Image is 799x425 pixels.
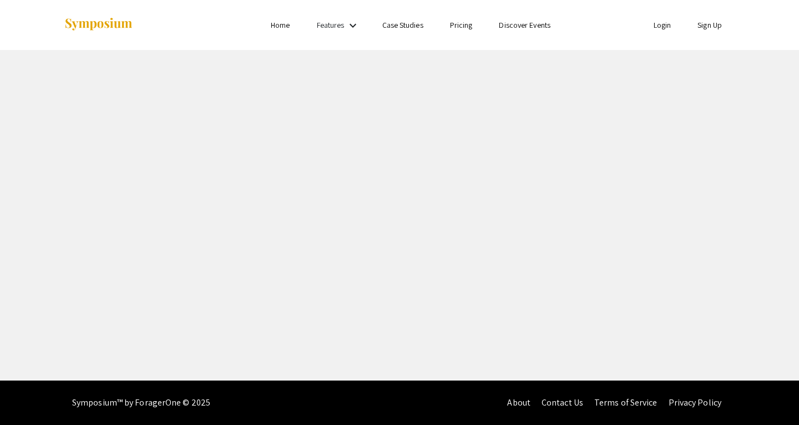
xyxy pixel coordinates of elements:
[72,381,210,425] div: Symposium™ by ForagerOne © 2025
[64,17,133,32] img: Symposium by ForagerOne
[669,397,721,408] a: Privacy Policy
[499,20,550,30] a: Discover Events
[697,20,722,30] a: Sign Up
[317,20,345,30] a: Features
[346,19,360,32] mat-icon: Expand Features list
[382,20,423,30] a: Case Studies
[271,20,290,30] a: Home
[594,397,658,408] a: Terms of Service
[450,20,473,30] a: Pricing
[654,20,671,30] a: Login
[542,397,583,408] a: Contact Us
[507,397,530,408] a: About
